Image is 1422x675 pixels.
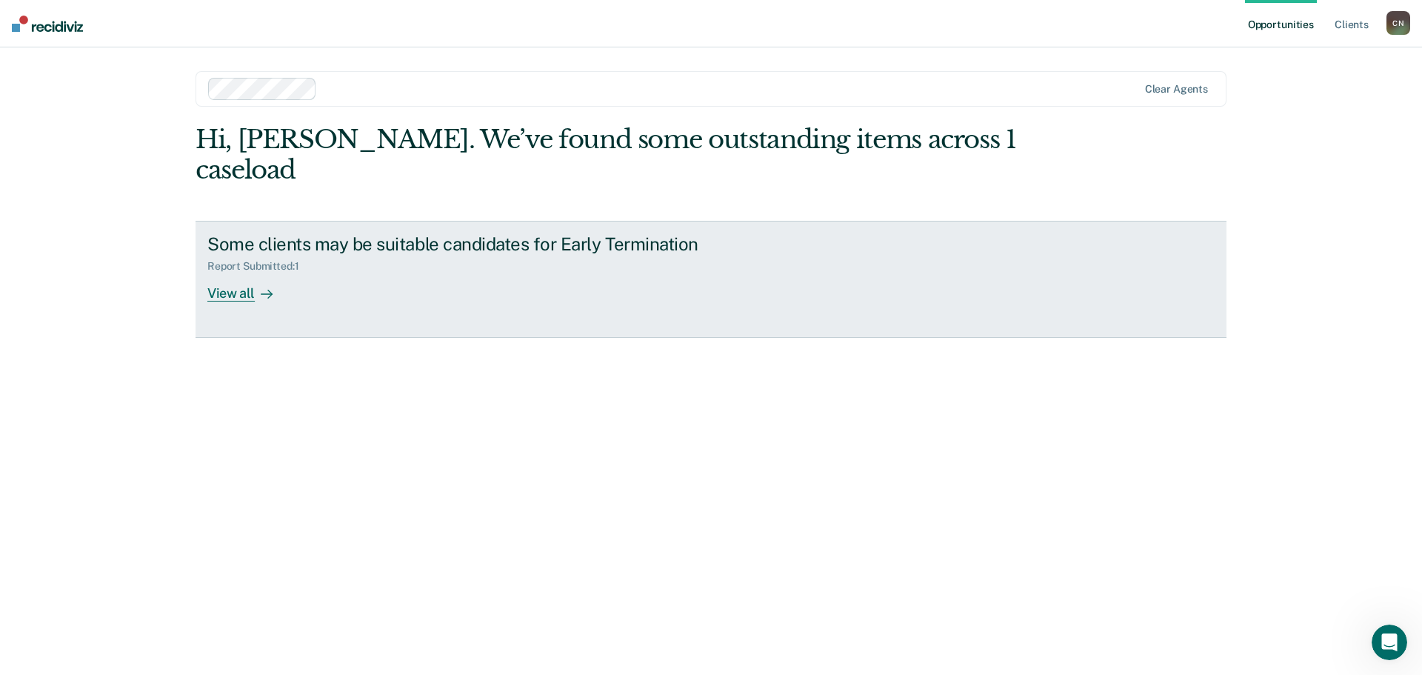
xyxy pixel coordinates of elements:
div: View all [207,273,290,302]
button: CN [1386,11,1410,35]
div: Report Submitted : 1 [207,260,311,273]
div: Clear agents [1145,83,1208,96]
div: Hi, [PERSON_NAME]. We’ve found some outstanding items across 1 caseload [196,124,1021,185]
img: Recidiviz [12,16,83,32]
div: C N [1386,11,1410,35]
div: Some clients may be suitable candidates for Early Termination [207,233,727,255]
a: Some clients may be suitable candidates for Early TerminationReport Submitted:1View all [196,221,1226,338]
iframe: Intercom live chat [1372,625,1407,660]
